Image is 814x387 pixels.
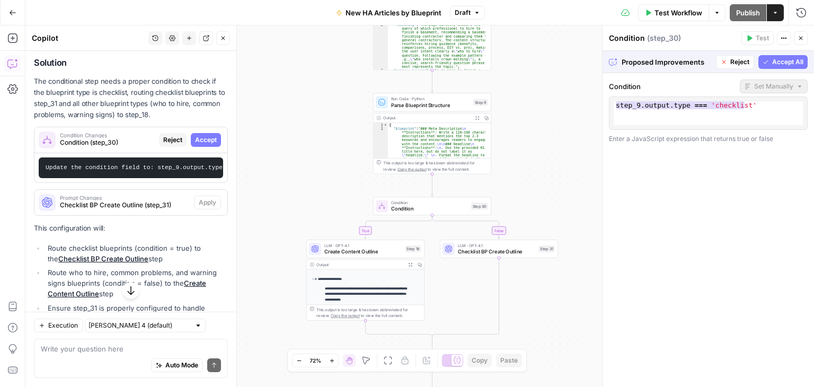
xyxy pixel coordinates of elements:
[346,7,441,18] span: New HA Articles by Blueprint
[45,243,228,264] li: Route checklist blueprints (condition = true) to the step
[45,303,228,324] li: Ensure step_31 is properly configured to handle checklist-specific outline generation
[391,101,471,109] span: Parse Blueprint Structure
[730,4,766,21] button: Publish
[730,57,749,67] span: Reject
[383,115,470,121] div: Output
[440,240,558,258] div: LLM · GPT-4.1Checklist BP Create OutlineStep 31
[397,167,427,172] span: Copy the output
[199,198,216,207] span: Apply
[654,7,702,18] span: Test Workflow
[195,135,217,145] span: Accept
[609,134,808,144] div: Enter a JavaScript expression that returns true or false
[34,58,228,68] h2: Solution
[163,135,182,145] span: Reject
[374,123,388,127] div: 1
[383,160,488,172] div: This output is too large & has been abbreviated for review. to view the full content.
[736,7,760,18] span: Publish
[194,196,221,209] button: Apply
[538,245,554,252] div: Step 31
[60,133,155,138] span: Condition Changes
[431,336,433,350] g: Edge from step_30-conditional-end to step_11
[373,197,491,216] div: ConditionConditionStep 30
[48,321,78,331] span: Execution
[89,321,190,331] input: Claude Sonnet 4 (default)
[391,200,468,206] span: Condition
[191,133,221,147] button: Accept
[34,76,228,121] p: The conditional step needs a proper condition to check if the blueprint type is checklist, routin...
[647,33,681,43] span: ( step_30 )
[472,356,488,365] span: Copy
[364,215,432,239] g: Edge from step_30 to step_18
[458,242,536,249] span: LLM · GPT-4.1
[450,6,485,20] button: Draft
[383,123,387,127] span: Toggle code folding, rows 1 through 3
[309,356,321,365] span: 72%
[60,195,190,200] span: Prompt Changes
[60,200,190,210] span: Checklist BP Create Outline (step_31)
[609,33,738,43] div: Condition
[32,33,145,43] div: Copilot
[374,69,388,76] div: 3
[366,321,432,338] g: Edge from step_18 to step_30-conditional-end
[151,359,203,373] button: Auto Mode
[331,313,360,318] span: Copy the output
[34,319,83,333] button: Execution
[391,205,468,213] span: Condition
[316,306,421,319] div: This output is too large & has been abbreviated for review. to view the full content.
[741,31,774,45] button: Test
[772,57,803,67] span: Accept All
[330,4,448,21] button: New HA Articles by Blueprint
[756,33,769,43] span: Test
[758,55,808,69] button: Accept All
[58,254,148,263] a: Checklist BP Create Outline
[391,96,471,102] span: Run Code · Python
[473,99,488,105] div: Step 9
[754,82,793,91] span: Set Manually
[432,258,499,338] g: Edge from step_31 to step_30-conditional-end
[638,4,709,21] button: Test Workflow
[324,248,402,255] span: Create Content Outline
[374,23,388,68] div: 2
[622,57,712,67] span: Proposed Improvements
[471,203,488,209] div: Step 30
[431,174,433,196] g: Edge from step_9 to step_30
[500,356,518,365] span: Paste
[455,8,471,17] span: Draft
[609,81,736,92] label: Condition
[405,245,421,252] div: Step 18
[46,164,280,171] code: Update the condition field to: step_9.output.type === 'checklist'
[740,80,808,93] button: Set Manually
[324,242,402,249] span: LLM · GPT-4.1
[431,70,433,92] g: Edge from step_6 to step_9
[373,93,491,174] div: Run Code · PythonParse Blueprint StructureStep 9Output{ "blueprint":"### Meta Description\n **Ins...
[716,55,754,69] button: Reject
[467,354,492,367] button: Copy
[432,215,500,239] g: Edge from step_30 to step_31
[45,267,228,299] li: Route who to hire, common problems, and warning signs blueprints (condition = false) to the step
[34,223,228,234] p: This configuration will:
[458,248,536,255] span: Checklist BP Create Outline
[316,261,403,268] div: Output
[60,138,155,147] span: Condition (step_30)
[159,133,187,147] button: Reject
[165,361,198,371] span: Auto Mode
[496,354,522,367] button: Paste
